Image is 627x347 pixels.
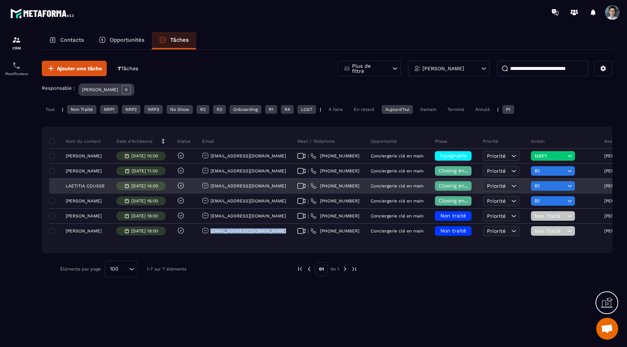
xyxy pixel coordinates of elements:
p: Conciergerie clé en main [371,198,423,204]
a: [PHONE_NUMBER] [311,228,359,234]
span: R1 [535,168,565,174]
p: | [320,107,321,112]
p: Phase [435,138,447,144]
p: [PERSON_NAME] [422,66,464,71]
div: À faire [325,105,346,114]
a: Opportunités [91,32,152,49]
span: R1 [535,198,565,204]
div: NRP2 [122,105,140,114]
div: R1 [265,105,277,114]
img: next [351,266,357,272]
p: Conciergerie clé en main [371,183,423,189]
p: [DATE] 18:00 [131,213,158,219]
p: Nom du contact [51,138,100,144]
a: [PHONE_NUMBER] [311,213,359,219]
div: Search for option [104,261,137,277]
p: 7 [118,65,138,72]
span: Priorité [487,153,506,159]
p: Action [531,138,544,144]
img: prev [297,266,303,272]
span: | [308,198,309,204]
div: NRP1 [100,105,118,114]
div: Onboarding [230,105,261,114]
span: NRP1 [535,153,565,159]
div: Terminé [444,105,468,114]
span: Priorité [487,213,506,219]
span: | [308,168,309,174]
p: 01 [315,262,328,276]
span: Tâches [121,66,138,71]
a: [PHONE_NUMBER] [311,183,359,189]
span: Non Traité [535,228,565,234]
div: R4 [281,105,294,114]
p: Meet / Téléphone [297,138,335,144]
p: [PERSON_NAME] [66,213,102,219]
span: Non traité [440,228,466,234]
input: Search for option [121,265,127,273]
img: next [342,266,348,272]
span: injoignable [440,153,467,158]
span: Priorité [487,228,506,234]
p: Statut [177,138,191,144]
p: Contacts [60,37,84,43]
p: Conciergerie clé en main [371,228,423,234]
span: Ajouter une tâche [57,65,102,72]
span: Priorité [487,183,506,189]
p: LAETITIA COUSSE [66,183,105,189]
div: LOST [297,105,316,114]
p: 1-7 sur 7 éléments [147,266,186,272]
p: Plus de filtre [352,63,384,74]
div: R2 [197,105,209,114]
img: formation [12,36,21,44]
span: Non Traité [535,213,565,219]
span: Closing en cours [439,198,480,204]
a: Tâches [152,32,196,49]
span: Priorité [487,198,506,204]
p: [PERSON_NAME] [66,168,102,173]
div: Non Traité [67,105,96,114]
div: Aujourd'hui [382,105,413,114]
span: Priorité [487,168,506,174]
span: Closing en cours [439,183,480,189]
p: [DATE] 11:00 [132,168,158,173]
img: prev [306,266,312,272]
a: formationformationCRM [2,30,31,56]
span: | [308,213,309,219]
div: Annulé [472,105,494,114]
p: Éléments par page [60,266,101,272]
p: [PERSON_NAME] [66,198,102,204]
img: logo [10,7,76,20]
div: R3 [213,105,226,114]
a: [PHONE_NUMBER] [311,153,359,159]
img: scheduler [12,61,21,70]
p: Conciergerie clé en main [371,168,423,173]
div: No Show [166,105,193,114]
span: | [308,228,309,234]
span: Closing en cours [439,168,480,173]
p: Planificateur [2,72,31,76]
button: Ajouter une tâche [42,61,107,76]
p: Opportunités [110,37,144,43]
div: P1 [502,105,514,114]
p: CRM [2,46,31,50]
p: Conciergerie clé en main [371,213,423,219]
div: Ouvrir le chat [596,318,618,340]
div: En retard [350,105,378,114]
p: Tâches [170,37,189,43]
a: [PHONE_NUMBER] [311,198,359,204]
p: [DATE] 19:00 [131,228,158,234]
p: Priorité [483,138,498,144]
p: Date d’échéance [116,138,153,144]
span: R1 [535,183,565,189]
a: schedulerschedulerPlanificateur [2,56,31,81]
span: 100 [107,265,121,273]
p: de 1 [330,266,339,272]
div: Tout [42,105,58,114]
span: | [308,183,309,189]
div: NRP3 [144,105,163,114]
p: | [497,107,499,112]
p: [DATE] 10:00 [131,153,158,158]
p: [PERSON_NAME] [66,228,102,234]
p: [DATE] 14:00 [131,183,158,189]
p: Conciergerie clé en main [371,153,423,158]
